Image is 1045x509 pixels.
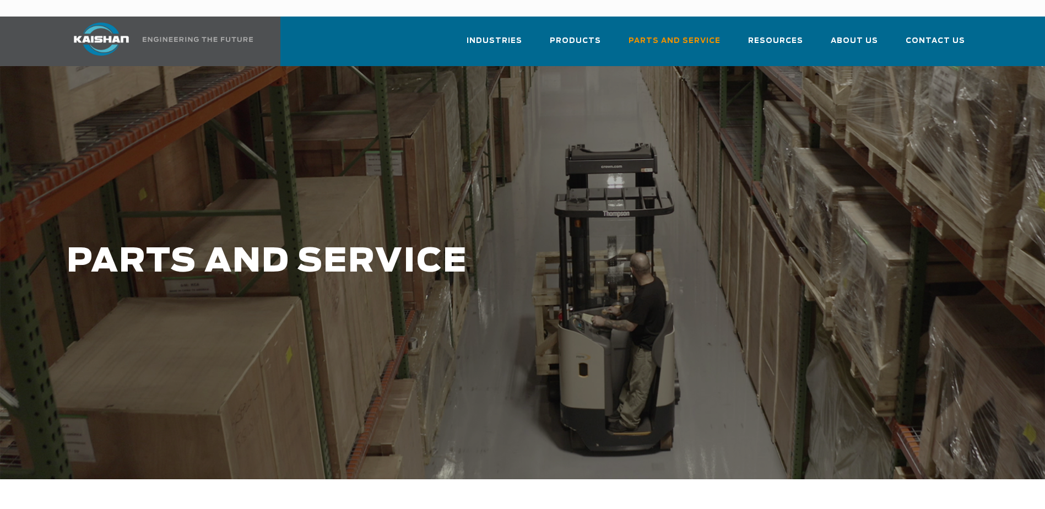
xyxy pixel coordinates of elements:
a: Resources [748,26,803,64]
a: Kaishan USA [60,17,255,66]
a: Industries [467,26,522,64]
a: Parts and Service [629,26,721,64]
span: Industries [467,35,522,47]
img: Engineering the future [143,37,253,42]
img: kaishan logo [60,23,143,56]
span: Contact Us [906,35,965,47]
a: About Us [831,26,878,64]
span: Products [550,35,601,47]
span: Resources [748,35,803,47]
h1: PARTS AND SERVICE [67,243,825,280]
span: About Us [831,35,878,47]
a: Contact Us [906,26,965,64]
span: Parts and Service [629,35,721,47]
a: Products [550,26,601,64]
